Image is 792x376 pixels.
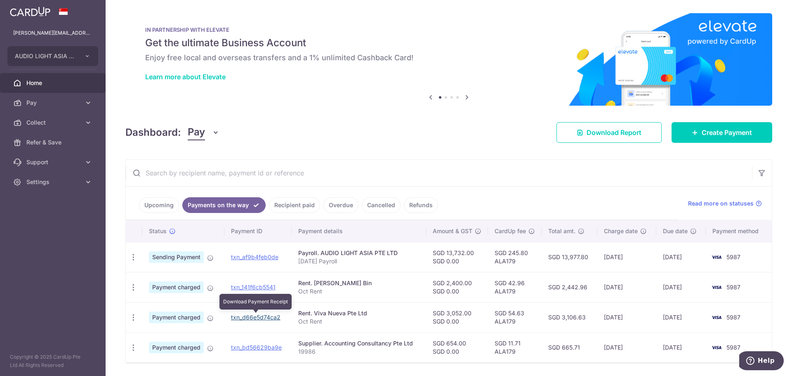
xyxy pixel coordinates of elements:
[426,332,488,362] td: SGD 654.00 SGD 0.00
[182,197,266,213] a: Payments on the way
[495,227,526,235] span: CardUp fee
[688,199,762,208] a: Read more on statuses
[426,272,488,302] td: SGD 2,400.00 SGD 0.00
[488,302,542,332] td: SGD 54.63 ALA179
[298,287,420,296] p: Oct Rent
[656,242,706,272] td: [DATE]
[298,317,420,326] p: Oct Rent
[323,197,358,213] a: Overdue
[739,351,784,372] iframe: Opens a widget where you can find more information
[298,279,420,287] div: Rent. [PERSON_NAME] Bin
[26,118,81,127] span: Collect
[426,302,488,332] td: SGD 3,052.00 SGD 0.00
[145,73,226,81] a: Learn more about Elevate
[298,257,420,265] p: [DATE] Payroll
[188,125,205,140] span: Pay
[15,52,76,60] span: AUDIO LIGHT ASIA PTE LTD
[656,332,706,362] td: [DATE]
[26,158,81,166] span: Support
[298,348,420,356] p: 19986
[125,13,772,106] img: Renovation banner
[231,344,282,351] a: txn_bd56629ba9e
[298,339,420,348] div: Supplier. Accounting Consultancy Pte Ltd
[7,46,98,66] button: AUDIO LIGHT ASIA PTE LTD
[298,309,420,317] div: Rent. Viva Nueva Pte Ltd
[362,197,401,213] a: Cancelled
[188,125,219,140] button: Pay
[597,272,656,302] td: [DATE]
[548,227,575,235] span: Total amt.
[139,197,179,213] a: Upcoming
[726,344,740,351] span: 5987
[688,199,754,208] span: Read more on statuses
[10,7,50,17] img: CardUp
[708,312,725,322] img: Bank Card
[488,332,542,362] td: SGD 11.71 ALA179
[587,128,641,137] span: Download Report
[542,302,598,332] td: SGD 3,106.63
[726,284,740,291] span: 5987
[298,249,420,257] div: Payroll. AUDIO LIGHT ASIA PTE LTD
[656,302,706,332] td: [DATE]
[604,227,638,235] span: Charge date
[224,220,292,242] th: Payment ID
[597,332,656,362] td: [DATE]
[663,227,688,235] span: Due date
[269,197,320,213] a: Recipient paid
[26,99,81,107] span: Pay
[488,272,542,302] td: SGD 42.96 ALA179
[433,227,472,235] span: Amount & GST
[706,220,772,242] th: Payment method
[702,128,752,137] span: Create Payment
[708,343,725,352] img: Bank Card
[219,294,292,310] div: Download Payment Receipt
[145,36,752,50] h5: Get the ultimate Business Account
[708,282,725,292] img: Bank Card
[26,79,81,87] span: Home
[556,122,662,143] a: Download Report
[145,26,752,33] p: IN PARTNERSHIP WITH ELEVATE
[26,138,81,147] span: Refer & Save
[231,314,280,321] a: txn_d66e5d74ca2
[597,302,656,332] td: [DATE]
[672,122,772,143] a: Create Payment
[149,312,204,323] span: Payment charged
[149,281,204,293] span: Payment charged
[145,53,752,63] h6: Enjoy free local and overseas transfers and a 1% unlimited Cashback Card!
[26,178,81,186] span: Settings
[726,314,740,321] span: 5987
[542,332,598,362] td: SGD 665.71
[404,197,438,213] a: Refunds
[231,253,278,260] a: txn_af9b4feb0de
[726,253,740,260] span: 5987
[13,29,92,37] p: [PERSON_NAME][EMAIL_ADDRESS][DOMAIN_NAME]
[708,252,725,262] img: Bank Card
[656,272,706,302] td: [DATE]
[292,220,426,242] th: Payment details
[231,284,276,291] a: txn_141f6cb5541
[149,227,167,235] span: Status
[488,242,542,272] td: SGD 245.80 ALA179
[149,251,204,263] span: Sending Payment
[542,242,598,272] td: SGD 13,977.80
[426,242,488,272] td: SGD 13,732.00 SGD 0.00
[542,272,598,302] td: SGD 2,442.96
[125,125,181,140] h4: Dashboard:
[149,342,204,353] span: Payment charged
[597,242,656,272] td: [DATE]
[126,160,752,186] input: Search by recipient name, payment id or reference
